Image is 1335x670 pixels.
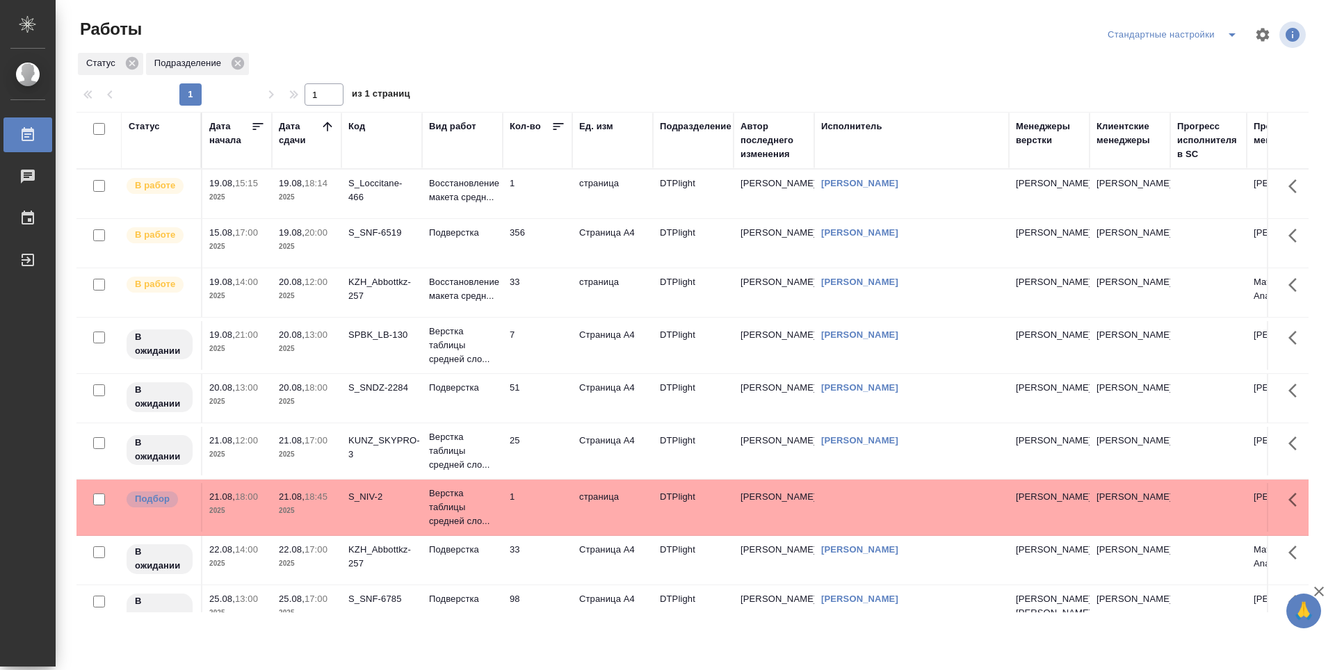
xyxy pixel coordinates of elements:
[653,427,734,475] td: DTPlight
[209,491,235,502] p: 21.08,
[572,374,653,423] td: Страница А4
[429,120,476,133] div: Вид работ
[429,325,496,366] p: Верстка таблицы средней сло...
[1090,321,1170,370] td: [PERSON_NAME]
[279,448,334,461] p: 2025
[1090,483,1170,532] td: [PERSON_NAME]
[209,395,265,409] p: 2025
[125,434,194,466] div: Исполнитель назначен, приступать к работе пока рано
[1280,585,1313,619] button: Здесь прячутся важные кнопки
[209,557,265,571] p: 2025
[653,536,734,585] td: DTPlight
[653,321,734,370] td: DTPlight
[429,177,496,204] p: Восстановление макета средн...
[734,219,814,268] td: [PERSON_NAME]
[1247,219,1327,268] td: [PERSON_NAME]
[1016,275,1083,289] p: [PERSON_NAME]
[348,490,415,504] div: S_NIV-2
[1104,24,1246,46] div: split button
[1016,328,1083,342] p: [PERSON_NAME]
[279,382,305,393] p: 20.08,
[1247,483,1327,532] td: [PERSON_NAME]
[279,594,305,604] p: 25.08,
[135,228,175,242] p: В работе
[348,120,365,133] div: Код
[503,321,572,370] td: 7
[279,227,305,238] p: 19.08,
[125,490,194,509] div: Можно подбирать исполнителей
[348,328,415,342] div: SPBK_LB-130
[135,492,170,506] p: Подбор
[1280,268,1313,302] button: Здесь прячутся важные кнопки
[305,435,327,446] p: 17:00
[279,544,305,555] p: 22.08,
[1177,120,1240,161] div: Прогресс исполнителя в SC
[305,329,327,340] p: 13:00
[653,268,734,317] td: DTPlight
[572,219,653,268] td: Страница А4
[125,177,194,195] div: Исполнитель выполняет работу
[135,179,175,193] p: В работе
[279,435,305,446] p: 21.08,
[209,435,235,446] p: 21.08,
[1280,374,1313,407] button: Здесь прячутся важные кнопки
[348,592,415,606] div: S_SNF-6785
[235,178,258,188] p: 15:15
[1254,120,1320,147] div: Проектные менеджеры
[1280,321,1313,354] button: Здесь прячутся важные кнопки
[653,219,734,268] td: DTPlight
[76,18,142,40] span: Работы
[209,190,265,204] p: 2025
[305,227,327,238] p: 20:00
[125,543,194,575] div: Исполнитель назначен, приступать к работе пока рано
[1016,381,1083,395] p: [PERSON_NAME]
[209,448,265,461] p: 2025
[503,268,572,317] td: 33
[741,120,807,161] div: Автор последнего изменения
[209,178,235,188] p: 19.08,
[348,381,415,395] div: S_SNDZ-2284
[429,592,496,606] p: Подверстка
[734,321,814,370] td: [PERSON_NAME]
[821,277,898,287] a: [PERSON_NAME]
[1280,427,1313,460] button: Здесь прячутся важные кнопки
[279,557,334,571] p: 2025
[135,383,184,411] p: В ожидании
[429,226,496,240] p: Подверстка
[572,170,653,218] td: страница
[1247,268,1327,317] td: Matveeva Anastasia
[1097,120,1163,147] div: Клиентские менеджеры
[429,381,496,395] p: Подверстка
[821,329,898,340] a: [PERSON_NAME]
[660,120,731,133] div: Подразделение
[821,227,898,238] a: [PERSON_NAME]
[653,374,734,423] td: DTPlight
[209,289,265,303] p: 2025
[1090,374,1170,423] td: [PERSON_NAME]
[1016,226,1083,240] p: [PERSON_NAME]
[1247,585,1327,634] td: [PERSON_NAME]
[572,321,653,370] td: Страница А4
[734,374,814,423] td: [PERSON_NAME]
[1280,170,1313,203] button: Здесь прячутся важные кнопки
[125,381,194,414] div: Исполнитель назначен, приступать к работе пока рано
[1090,219,1170,268] td: [PERSON_NAME]
[235,544,258,555] p: 14:00
[279,491,305,502] p: 21.08,
[503,536,572,585] td: 33
[503,427,572,475] td: 25
[235,382,258,393] p: 13:00
[279,395,334,409] p: 2025
[1286,594,1321,628] button: 🙏
[305,544,327,555] p: 17:00
[503,170,572,218] td: 1
[135,545,184,573] p: В ожидании
[572,585,653,634] td: Страница А4
[279,329,305,340] p: 20.08,
[279,289,334,303] p: 2025
[348,434,415,461] div: KUNZ_SKYPRO-3
[572,483,653,532] td: страница
[348,275,415,303] div: KZH_Abbottkz-257
[135,277,175,291] p: В работе
[503,374,572,423] td: 51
